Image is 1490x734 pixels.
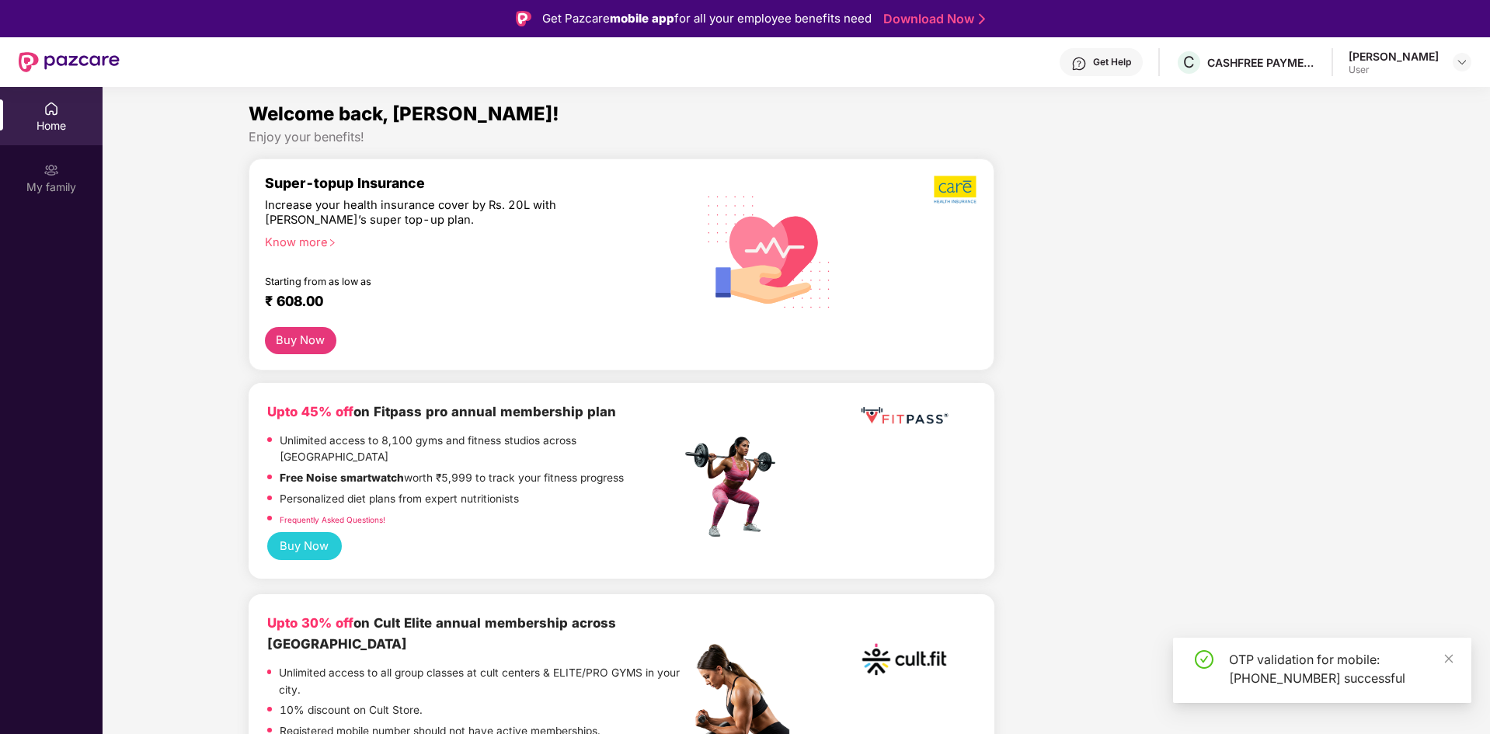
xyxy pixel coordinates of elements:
a: Download Now [883,11,980,27]
img: fpp.png [681,433,789,541]
img: Logo [516,11,531,26]
img: svg+xml;base64,PHN2ZyBpZD0iSG9tZSIgeG1sbnM9Imh0dHA6Ly93d3cudzMub3JnLzIwMDAvc3ZnIiB3aWR0aD0iMjAiIG... [44,101,59,117]
p: Unlimited access to 8,100 gyms and fitness studios across [GEOGRAPHIC_DATA] [280,433,681,466]
strong: Free Noise smartwatch [280,471,404,484]
img: svg+xml;base64,PHN2ZyB3aWR0aD0iMjAiIGhlaWdodD0iMjAiIHZpZXdCb3g9IjAgMCAyMCAyMCIgZmlsbD0ibm9uZSIgeG... [44,162,59,178]
button: Buy Now [265,327,336,354]
p: worth ₹5,999 to track your fitness progress [280,470,624,487]
div: Know more [265,235,672,246]
div: ₹ 608.00 [265,293,666,311]
button: Buy Now [267,532,342,561]
b: on Cult Elite annual membership across [GEOGRAPHIC_DATA] [267,615,616,651]
img: svg+xml;base64,PHN2ZyBpZD0iRHJvcGRvd24tMzJ4MzIiIHhtbG5zPSJodHRwOi8vd3d3LnczLm9yZy8yMDAwL3N2ZyIgd2... [1456,56,1468,68]
span: C [1183,53,1195,71]
img: Stroke [979,11,985,27]
b: Upto 30% off [267,615,353,631]
span: right [328,238,336,247]
div: Enjoy your benefits! [249,129,1345,145]
img: fppp.png [858,402,951,430]
b: on Fitpass pro annual membership plan [267,404,616,419]
div: User [1349,64,1439,76]
img: b5dec4f62d2307b9de63beb79f102df3.png [934,175,978,204]
img: svg+xml;base64,PHN2ZyBpZD0iSGVscC0zMngzMiIgeG1sbnM9Imh0dHA6Ly93d3cudzMub3JnLzIwMDAvc3ZnIiB3aWR0aD... [1071,56,1087,71]
span: check-circle [1195,650,1213,669]
a: Frequently Asked Questions! [280,515,385,524]
div: CASHFREE PAYMENTS INDIA PVT. LTD. [1207,55,1316,70]
p: Personalized diet plans from expert nutritionists [280,491,519,508]
img: cult.png [858,613,951,706]
div: Increase your health insurance cover by Rs. 20L with [PERSON_NAME]’s super top-up plan. [265,198,614,228]
strong: mobile app [610,11,674,26]
div: Get Help [1093,56,1131,68]
p: 10% discount on Cult Store. [280,702,423,719]
span: Welcome back, [PERSON_NAME]! [249,103,559,125]
span: close [1443,653,1454,664]
div: Get Pazcare for all your employee benefits need [542,9,872,28]
p: Unlimited access to all group classes at cult centers & ELITE/PRO GYMS in your city. [279,665,680,698]
div: Super-topup Insurance [265,175,681,191]
img: New Pazcare Logo [19,52,120,72]
div: OTP validation for mobile: [PHONE_NUMBER] successful [1229,650,1453,687]
img: svg+xml;base64,PHN2ZyB4bWxucz0iaHR0cDovL3d3dy53My5vcmcvMjAwMC9zdmciIHhtbG5zOnhsaW5rPSJodHRwOi8vd3... [695,176,844,326]
div: [PERSON_NAME] [1349,49,1439,64]
div: Starting from as low as [265,276,615,287]
b: Upto 45% off [267,404,353,419]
